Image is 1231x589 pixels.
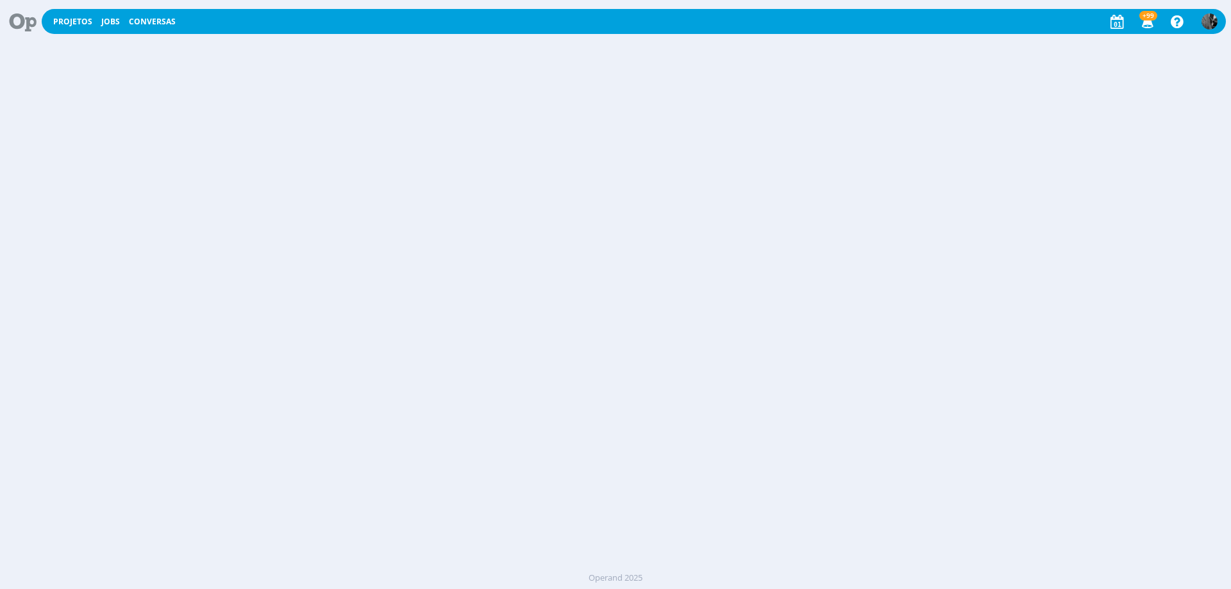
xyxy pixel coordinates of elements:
img: P [1202,13,1218,29]
button: Jobs [97,17,124,27]
button: Projetos [49,17,96,27]
button: Conversas [125,17,180,27]
span: +99 [1139,11,1157,21]
a: Conversas [129,16,176,27]
a: Jobs [101,16,120,27]
button: +99 [1134,10,1160,33]
a: Projetos [53,16,92,27]
button: P [1201,10,1218,33]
